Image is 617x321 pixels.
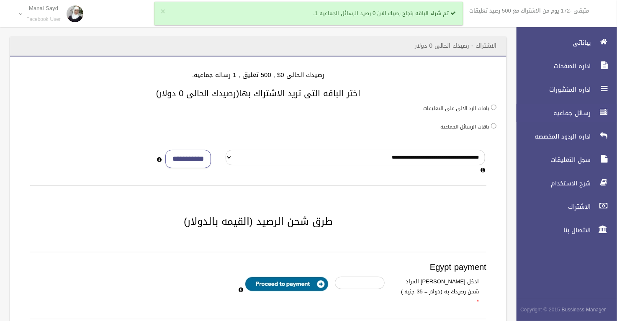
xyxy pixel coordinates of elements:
a: رسائل جماعيه [509,104,617,122]
p: Manal Sayd [26,5,61,11]
span: الاشتراك [509,203,593,211]
label: باقات الرد الالى على التعليقات [423,104,489,113]
label: ادخل [PERSON_NAME] المراد شحن رصيدك به (دولار = 35 جنيه ) [391,277,485,307]
header: الاشتراك - رصيدك الحالى 0 دولار [405,38,506,54]
strong: Bussiness Manager [562,305,606,314]
h3: Egypt payment [30,262,486,272]
a: بياناتى [509,33,617,52]
a: الاشتراك [509,198,617,216]
span: بياناتى [509,39,593,47]
div: تم شراء الباقه بنجاح رصيك الان 0 رصيد الرسائل الجماعيه 1. [154,2,463,25]
span: Copyright © 2015 [520,305,560,314]
a: اداره المنشورات [509,80,617,99]
a: سجل التعليقات [509,151,617,169]
span: اداره الصفحات [509,62,593,70]
button: × [161,8,165,16]
a: اداره الصفحات [509,57,617,75]
a: الاتصال بنا [509,221,617,239]
h4: رصيدك الحالى 0$ , 500 تعليق , 1 رساله جماعيه. [20,72,496,79]
span: شرح الاستخدام [509,179,593,187]
span: الاتصال بنا [509,226,593,234]
small: Facebook User [26,16,61,23]
a: اداره الردود المخصصه [509,127,617,146]
h3: اختر الباقه التى تريد الاشتراك بها(رصيدك الحالى 0 دولار) [20,89,496,98]
span: اداره المنشورات [509,85,593,94]
label: باقات الرسائل الجماعيه [440,122,489,131]
h2: طرق شحن الرصيد (القيمه بالدولار) [20,216,496,227]
span: اداره الردود المخصصه [509,132,593,141]
span: رسائل جماعيه [509,109,593,117]
span: سجل التعليقات [509,156,593,164]
a: شرح الاستخدام [509,174,617,193]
